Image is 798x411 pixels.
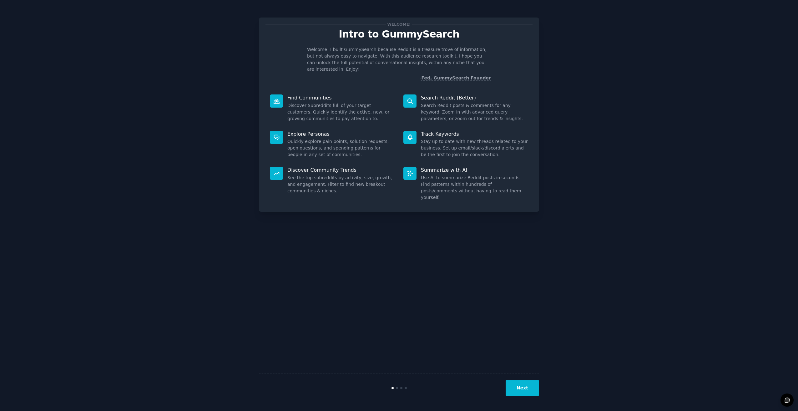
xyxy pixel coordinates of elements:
p: Intro to GummySearch [265,29,533,40]
p: Summarize with AI [421,167,528,173]
p: Discover Community Trends [287,167,395,173]
dd: See the top subreddits by activity, size, growth, and engagement. Filter to find new breakout com... [287,175,395,194]
dd: Search Reddit posts & comments for any keyword. Zoom in with advanced query parameters, or zoom o... [421,102,528,122]
a: Fed, GummySearch Founder [421,75,491,81]
p: Explore Personas [287,131,395,137]
dd: Quickly explore pain points, solution requests, open questions, and spending patterns for people ... [287,138,395,158]
div: - [420,75,491,81]
p: Welcome! I built GummySearch because Reddit is a treasure trove of information, but not always ea... [307,46,491,73]
p: Track Keywords [421,131,528,137]
dd: Use AI to summarize Reddit posts in seconds. Find patterns within hundreds of posts/comments with... [421,175,528,201]
span: Welcome! [386,21,412,28]
p: Find Communities [287,94,395,101]
dd: Discover Subreddits full of your target customers. Quickly identify the active, new, or growing c... [287,102,395,122]
button: Next [506,380,539,396]
p: Search Reddit (Better) [421,94,528,101]
dd: Stay up to date with new threads related to your business. Set up email/slack/discord alerts and ... [421,138,528,158]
